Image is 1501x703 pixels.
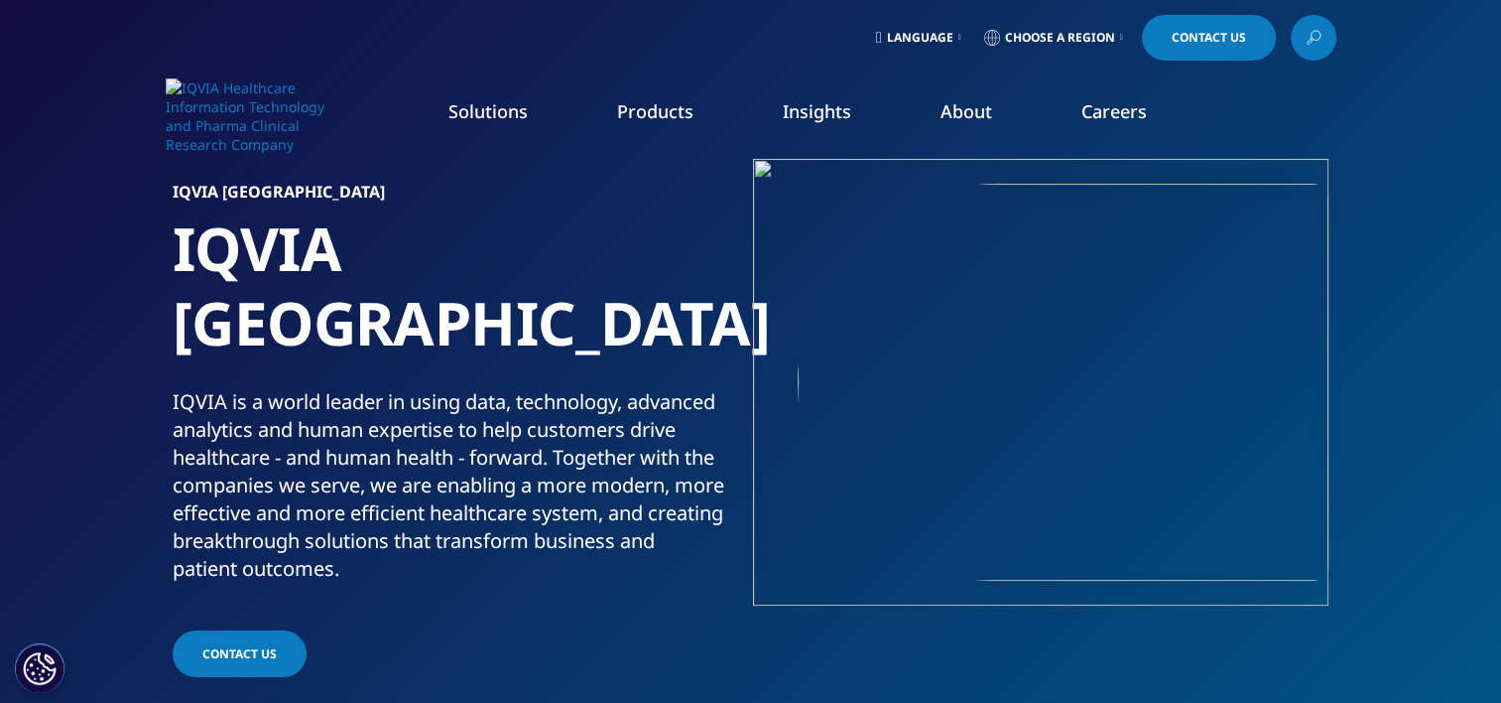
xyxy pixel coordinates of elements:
a: About [940,99,992,123]
a: Contact Us [1142,15,1276,61]
h1: IQVIA [GEOGRAPHIC_DATA] [173,211,743,388]
img: 139_reviewing-data-on-screens.jpg [798,184,1328,581]
a: Insights [783,99,851,123]
h6: IQVIA [GEOGRAPHIC_DATA] [173,184,743,211]
nav: Primary [332,70,1336,163]
span: Contact Us [1172,32,1246,44]
button: Cookie-Einstellungen [15,643,64,693]
a: Products [617,99,693,123]
a: Contact us [173,631,307,677]
img: IQVIA Healthcare Information Technology and Pharma Clinical Research Company [166,78,324,154]
span: Language [887,30,953,46]
a: Careers [1081,99,1147,123]
span: Choose a Region [1005,30,1115,46]
a: Solutions [448,99,528,123]
span: Contact us [202,645,277,662]
p: IQVIA is a world leader in using data, technology, advanced analytics and human expertise to help... [173,388,743,595]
